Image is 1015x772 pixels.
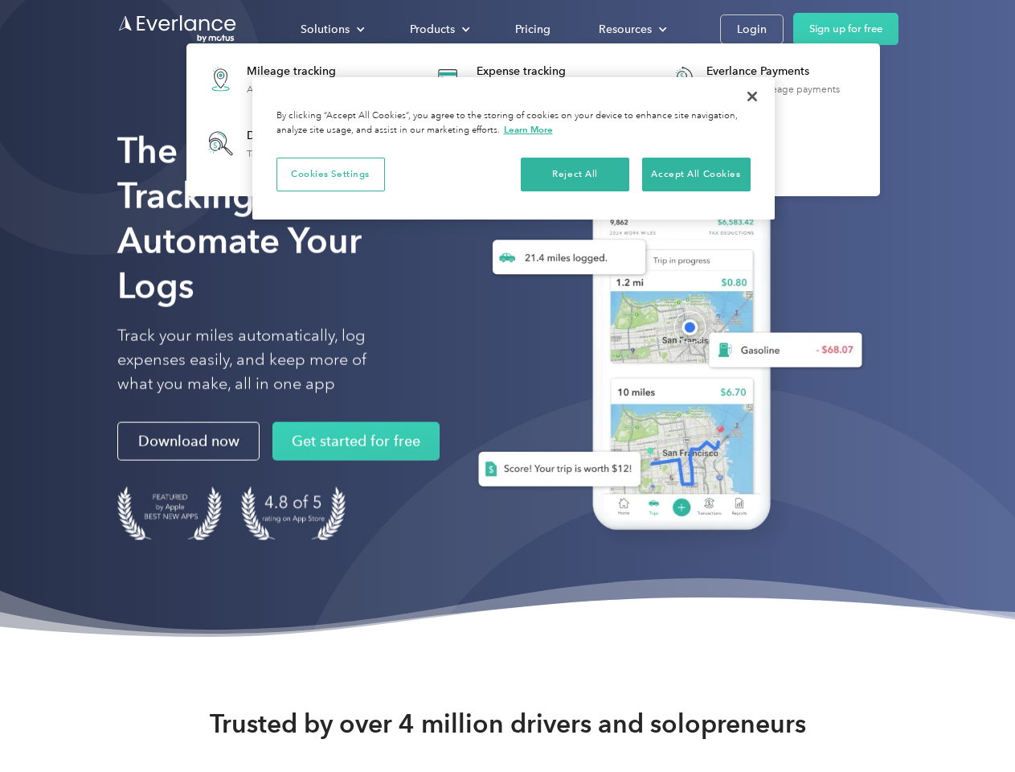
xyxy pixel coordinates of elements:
[737,19,767,39] div: Login
[793,13,898,45] a: Sign up for free
[515,19,550,39] div: Pricing
[452,153,875,554] img: Everlance, mileage tracker app, expense tracking app
[252,77,775,220] div: Privacy
[247,84,351,95] div: Automatic mileage logs
[194,53,359,105] a: Mileage trackingAutomatic mileage logs
[706,64,840,80] div: Everlance Payments
[247,128,341,144] div: Deduction finder
[117,422,260,461] a: Download now
[720,14,784,44] a: Login
[301,19,350,39] div: Solutions
[735,79,770,114] button: Close
[424,53,600,105] a: Expense trackingAutomatic transaction logs
[117,14,238,44] a: Go to homepage
[284,15,378,43] div: Solutions
[210,708,806,740] strong: Trusted by over 4 million drivers and solopreneurs
[272,422,440,461] a: Get started for free
[117,324,404,396] p: Track your miles automatically, log expenses easily, and keep more of what you make, all in one app
[117,487,222,540] img: Badge for Featured by Apple Best New Apps
[394,15,483,43] div: Products
[186,43,880,196] nav: Products
[276,158,385,191] button: Cookies Settings
[252,77,775,220] div: Cookie banner
[504,124,553,135] a: More information about your privacy, opens in a new tab
[654,53,848,105] a: Everlance PaymentsHands-free mileage payments
[477,64,592,80] div: Expense tracking
[241,487,346,540] img: 4.9 out of 5 stars on the app store
[499,15,567,43] a: Pricing
[247,148,341,159] div: Tax deduction review
[521,158,629,191] button: Reject All
[642,158,751,191] button: Accept All Cookies
[599,19,652,39] div: Resources
[583,15,680,43] div: Resources
[194,117,349,170] a: Deduction finderTax deduction review
[247,64,351,80] div: Mileage tracking
[410,19,455,39] div: Products
[276,109,751,138] div: By clicking “Accept All Cookies”, you agree to the storing of cookies on your device to enhance s...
